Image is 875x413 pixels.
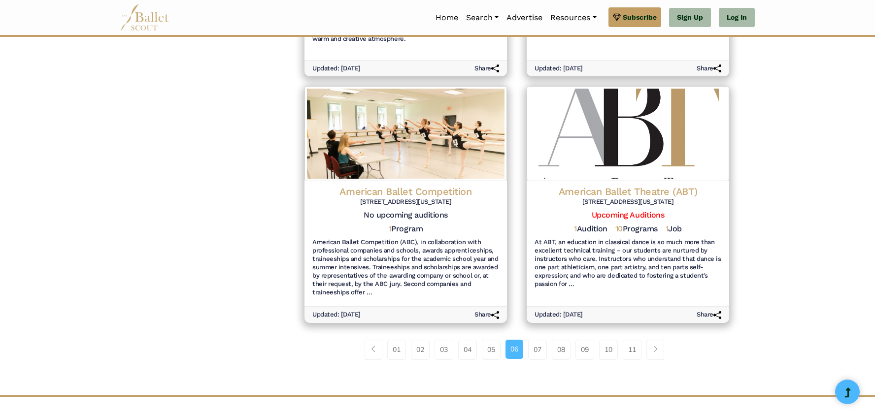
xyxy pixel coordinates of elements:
[389,224,392,233] span: 1
[527,86,729,181] img: Logo
[615,224,658,234] h5: Programs
[462,7,503,28] a: Search
[719,8,755,28] a: Log In
[574,224,607,234] h5: Audition
[613,12,621,23] img: gem.svg
[666,224,669,233] span: 1
[535,185,721,198] h4: American Ballet Theatre (ABT)
[505,340,523,358] a: 06
[474,311,499,319] h6: Share
[552,340,571,359] a: 08
[312,64,361,73] h6: Updated: [DATE]
[435,340,453,359] a: 03
[697,64,721,73] h6: Share
[304,86,507,181] img: Logo
[312,198,499,206] h6: [STREET_ADDRESS][US_STATE]
[608,7,661,27] a: Subscribe
[546,7,600,28] a: Resources
[458,340,477,359] a: 04
[312,311,361,319] h6: Updated: [DATE]
[432,7,462,28] a: Home
[474,64,499,73] h6: Share
[389,224,423,234] h5: Program
[312,185,499,198] h4: American Ballet Competition
[623,340,641,359] a: 11
[697,311,721,319] h6: Share
[535,238,721,288] h6: At ABT, an education in classical dance is so much more than excellent technical training – our s...
[669,8,711,28] a: Sign Up
[599,340,618,359] a: 10
[503,7,546,28] a: Advertise
[528,340,547,359] a: 07
[535,311,583,319] h6: Updated: [DATE]
[411,340,430,359] a: 02
[623,12,657,23] span: Subscribe
[666,224,682,234] h5: Job
[482,340,501,359] a: 05
[574,224,577,233] span: 1
[535,64,583,73] h6: Updated: [DATE]
[387,340,406,359] a: 01
[312,238,499,296] h6: American Ballet Competition (ABC), in collaboration with professional companies and schools, awar...
[365,340,670,359] nav: Page navigation example
[615,224,623,233] span: 10
[535,198,721,206] h6: [STREET_ADDRESS][US_STATE]
[312,210,499,221] h5: No upcoming auditions
[575,340,594,359] a: 09
[592,210,664,220] a: Upcoming Auditions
